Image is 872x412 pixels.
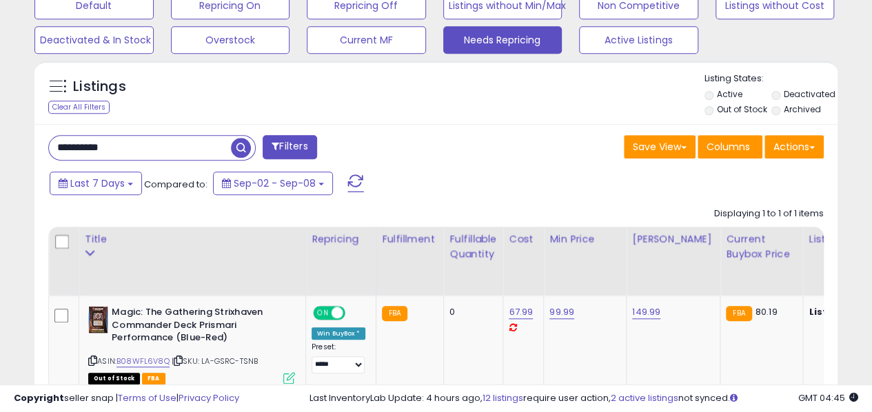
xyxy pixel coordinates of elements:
button: Sep-02 - Sep-08 [213,172,333,195]
span: FBA [142,373,165,384]
span: OFF [343,307,365,319]
div: [PERSON_NAME] [632,232,714,247]
span: 2025-09-17 04:45 GMT [798,391,858,404]
div: Current Buybox Price [726,232,797,261]
label: Out of Stock [716,103,767,115]
p: Listing States: [704,72,838,85]
div: Displaying 1 to 1 of 1 items [714,207,824,220]
span: All listings that are currently out of stock and unavailable for purchase on Amazon [88,373,140,384]
span: | SKU: LA-GSRC-TSNB [172,356,258,367]
span: ON [314,307,332,319]
div: Cost [509,232,538,247]
a: 99.99 [549,305,574,319]
div: Title [85,232,300,247]
a: B08WFL6V8Q [116,356,170,367]
div: Clear All Filters [48,101,110,114]
label: Deactivated [784,88,835,100]
span: Sep-02 - Sep-08 [234,176,316,190]
div: Fulfillable Quantity [449,232,497,261]
label: Active [716,88,742,100]
strong: Copyright [14,391,64,404]
button: Filters [263,135,316,159]
button: Columns [698,135,762,158]
h5: Listings [73,77,126,96]
button: Actions [764,135,824,158]
a: 67.99 [509,305,533,319]
button: Needs Repricing [443,26,562,54]
div: Fulfillment [382,232,438,247]
button: Active Listings [579,26,698,54]
button: Overstock [171,26,290,54]
span: Last 7 Days [70,176,125,190]
a: 12 listings [483,391,523,404]
a: 2 active listings [611,391,678,404]
button: Last 7 Days [50,172,142,195]
a: Terms of Use [118,391,176,404]
button: Current MF [307,26,426,54]
div: Min Price [549,232,620,247]
div: ASIN: [88,306,295,382]
button: Deactivated & In Stock [34,26,154,54]
div: seller snap | | [14,392,239,405]
div: Last InventoryLab Update: 4 hours ago, require user action, not synced. [310,392,858,405]
div: Win BuyBox * [312,327,365,340]
small: FBA [726,306,751,321]
div: Preset: [312,342,365,373]
label: Archived [784,103,821,115]
a: 149.99 [632,305,660,319]
span: Columns [707,140,750,154]
span: Compared to: [144,178,207,191]
img: 51aHHy1TGrL._SL40_.jpg [88,306,108,333]
b: Magic: The Gathering Strixhaven Commander Deck Prismari Performance (Blue-Red) [112,306,279,348]
button: Save View [624,135,696,158]
div: 0 [449,306,492,318]
a: Privacy Policy [179,391,239,404]
div: Repricing [312,232,370,247]
span: 80.19 [756,305,778,318]
b: Listed Price: [809,305,871,318]
small: FBA [382,306,407,321]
